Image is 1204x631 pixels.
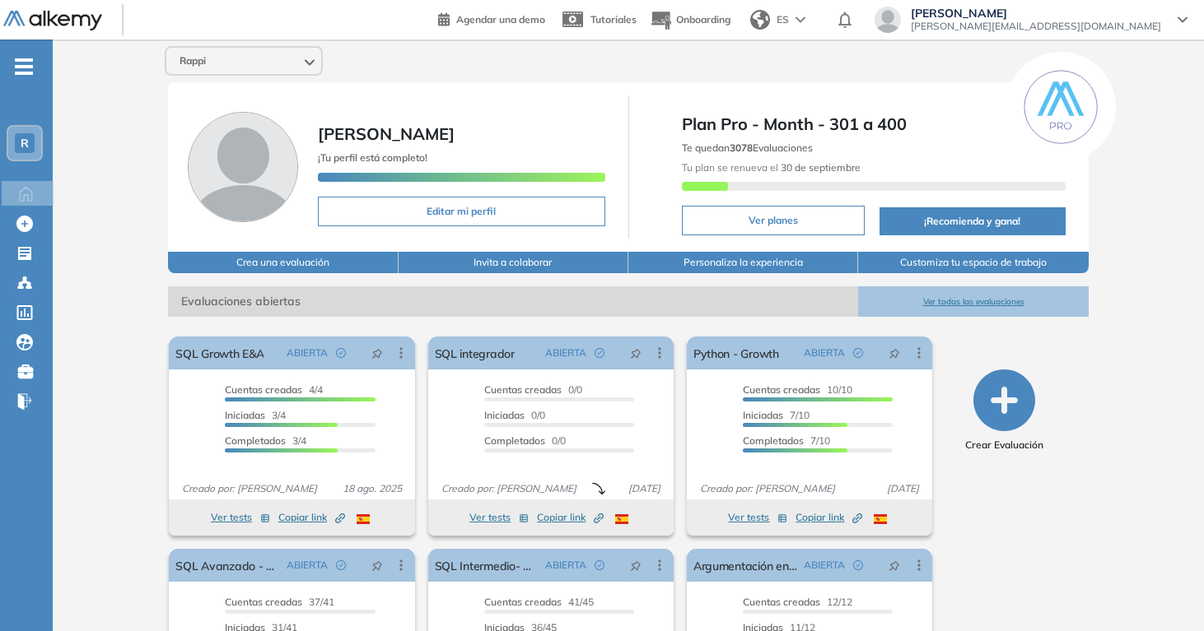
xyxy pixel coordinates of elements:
[318,151,427,164] span: ¡Tu perfil está completo!
[743,434,804,447] span: Completados
[796,16,805,23] img: arrow
[484,383,562,396] span: Cuentas creadas
[876,340,912,366] button: pushpin
[3,11,102,31] img: Logo
[965,369,1043,452] button: Crear Evaluación
[435,549,539,582] a: SQL Intermedio- Growth
[399,252,628,273] button: Invita a colaborar
[743,409,783,421] span: Iniciadas
[682,112,1066,137] span: Plan Pro - Month - 301 a 400
[804,346,845,360] span: ABIERTA
[622,481,667,496] span: [DATE]
[618,552,654,578] button: pushpin
[336,481,408,496] span: 18 ago. 2025
[188,112,298,222] img: Foto de perfil
[750,10,770,30] img: world
[484,596,594,608] span: 41/45
[484,434,566,447] span: 0/0
[456,13,545,26] span: Agendar una demo
[853,560,863,570] span: check-circle
[693,481,842,496] span: Creado por: [PERSON_NAME]
[175,549,279,582] a: SQL Avanzado - Growth
[435,481,583,496] span: Creado por: [PERSON_NAME]
[876,552,912,578] button: pushpin
[318,123,455,144] span: [PERSON_NAME]
[743,434,830,447] span: 7/10
[168,252,398,273] button: Crea una evaluación
[180,54,206,67] span: Rappi
[880,207,1066,235] button: ¡Recomienda y gana!
[21,137,29,150] span: R
[911,7,1161,20] span: [PERSON_NAME]
[590,13,637,26] span: Tutoriales
[318,197,604,226] button: Editar mi perfil
[682,206,865,235] button: Ver planes
[630,559,642,572] span: pushpin
[225,383,302,396] span: Cuentas creadas
[796,510,862,525] span: Copiar link
[743,596,852,608] span: 12/12
[682,161,861,174] span: Tu plan se renueva el
[595,348,604,358] span: check-circle
[777,12,789,27] span: ES
[858,252,1088,273] button: Customiza tu espacio de trabajo
[287,346,328,360] span: ABIERTA
[796,508,862,527] button: Copiar link
[371,559,383,572] span: pushpin
[693,549,797,582] a: Argumentación en negociaciones
[1122,552,1204,631] iframe: Chat Widget
[618,340,654,366] button: pushpin
[537,508,604,527] button: Copiar link
[484,596,562,608] span: Cuentas creadas
[889,346,900,360] span: pushpin
[225,409,286,421] span: 3/4
[1122,552,1204,631] div: Widget de chat
[693,336,779,369] a: Python - Growth
[650,2,730,38] button: Onboarding
[336,348,346,358] span: check-circle
[435,336,515,369] a: SQL integrador
[211,508,270,527] button: Ver tests
[359,552,395,578] button: pushpin
[438,8,545,28] a: Agendar una demo
[484,434,545,447] span: Completados
[371,346,383,360] span: pushpin
[595,560,604,570] span: check-circle
[682,142,813,154] span: Te quedan Evaluaciones
[889,559,900,572] span: pushpin
[359,340,395,366] button: pushpin
[278,508,345,527] button: Copiar link
[743,409,810,421] span: 7/10
[175,481,324,496] span: Creado por: [PERSON_NAME]
[804,558,845,573] span: ABIERTA
[858,286,1088,317] button: Ver todas las evaluaciones
[743,596,820,608] span: Cuentas creadas
[676,13,730,26] span: Onboarding
[545,346,586,360] span: ABIERTA
[175,336,264,369] a: SQL Growth E&A
[880,481,926,496] span: [DATE]
[484,409,545,421] span: 0/0
[628,252,858,273] button: Personaliza la experiencia
[730,142,753,154] b: 3078
[469,508,529,527] button: Ver tests
[225,383,323,396] span: 4/4
[728,508,787,527] button: Ver tests
[225,596,302,608] span: Cuentas creadas
[630,346,642,360] span: pushpin
[278,510,345,525] span: Copiar link
[15,65,33,68] i: -
[615,514,628,524] img: ESP
[225,596,334,608] span: 37/41
[853,348,863,358] span: check-circle
[537,510,604,525] span: Copiar link
[743,383,852,396] span: 10/10
[168,286,858,317] span: Evaluaciones abiertas
[225,409,265,421] span: Iniciadas
[778,161,861,174] b: 30 de septiembre
[336,560,346,570] span: check-circle
[965,438,1043,452] span: Crear Evaluación
[357,514,370,524] img: ESP
[484,383,582,396] span: 0/0
[911,20,1161,33] span: [PERSON_NAME][EMAIL_ADDRESS][DOMAIN_NAME]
